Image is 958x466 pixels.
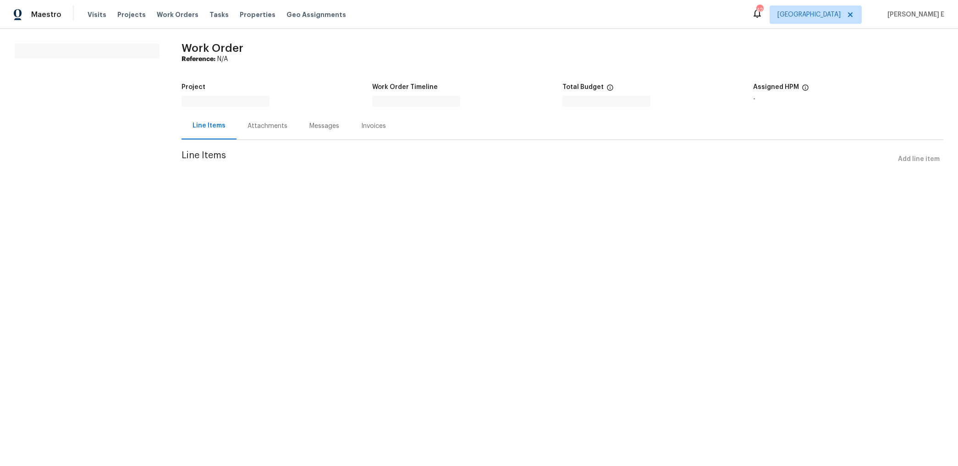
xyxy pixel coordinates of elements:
h5: Total Budget [562,84,604,90]
span: [GEOGRAPHIC_DATA] [777,10,841,19]
span: Visits [88,10,106,19]
div: Attachments [248,122,287,131]
h5: Project [182,84,205,90]
span: Geo Assignments [286,10,346,19]
span: Tasks [209,11,229,18]
div: Invoices [361,122,386,131]
span: [PERSON_NAME] E [884,10,944,19]
span: The hpm assigned to this work order. [802,84,809,96]
div: 42 [756,6,763,15]
span: Line Items [182,151,894,168]
span: Projects [117,10,146,19]
h5: Work Order Timeline [372,84,438,90]
div: Messages [309,122,339,131]
span: Work Orders [157,10,198,19]
div: N/A [182,55,943,64]
span: Maestro [31,10,61,19]
div: - [753,96,944,102]
h5: Assigned HPM [753,84,799,90]
span: Properties [240,10,275,19]
div: Line Items [193,121,226,130]
b: Reference: [182,56,215,62]
span: The total cost of line items that have been proposed by Opendoor. This sum includes line items th... [606,84,614,96]
span: Work Order [182,43,243,54]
